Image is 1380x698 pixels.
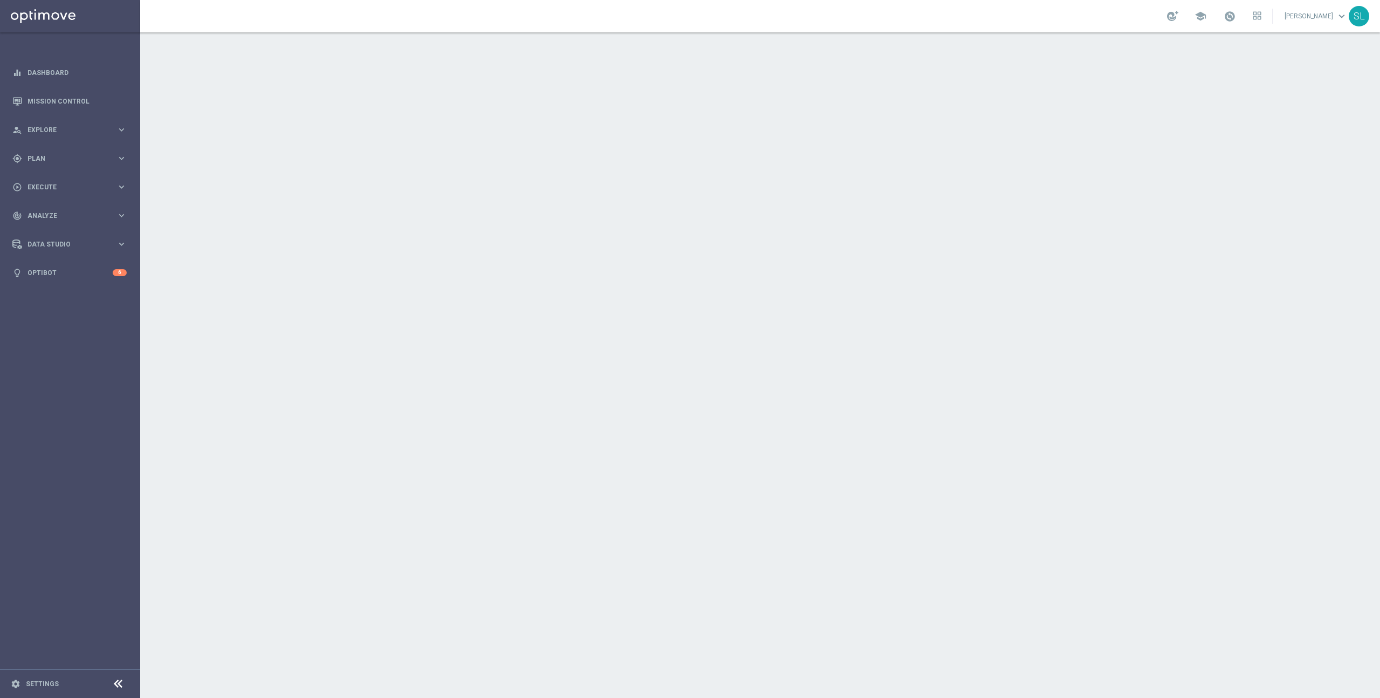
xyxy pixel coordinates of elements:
[27,87,127,115] a: Mission Control
[116,182,127,192] i: keyboard_arrow_right
[12,239,116,249] div: Data Studio
[116,239,127,249] i: keyboard_arrow_right
[12,211,116,221] div: Analyze
[27,258,113,287] a: Optibot
[12,154,116,163] div: Plan
[12,125,22,135] i: person_search
[12,87,127,115] div: Mission Control
[12,258,127,287] div: Optibot
[113,269,127,276] div: 6
[12,211,22,221] i: track_changes
[12,182,116,192] div: Execute
[116,125,127,135] i: keyboard_arrow_right
[12,211,127,220] button: track_changes Analyze keyboard_arrow_right
[12,154,127,163] button: gps_fixed Plan keyboard_arrow_right
[1195,10,1206,22] span: school
[12,58,127,87] div: Dashboard
[116,210,127,221] i: keyboard_arrow_right
[12,125,116,135] div: Explore
[12,183,127,191] button: play_circle_outline Execute keyboard_arrow_right
[12,154,22,163] i: gps_fixed
[12,69,127,77] button: equalizer Dashboard
[12,268,22,278] i: lightbulb
[12,126,127,134] button: person_search Explore keyboard_arrow_right
[27,127,116,133] span: Explore
[116,153,127,163] i: keyboard_arrow_right
[12,182,22,192] i: play_circle_outline
[12,97,127,106] button: Mission Control
[26,681,59,687] a: Settings
[27,58,127,87] a: Dashboard
[1349,6,1369,26] div: SL
[27,184,116,190] span: Execute
[1336,10,1348,22] span: keyboard_arrow_down
[12,240,127,249] button: Data Studio keyboard_arrow_right
[27,155,116,162] span: Plan
[12,68,22,78] i: equalizer
[1284,8,1349,24] a: [PERSON_NAME]keyboard_arrow_down
[27,213,116,219] span: Analyze
[27,241,116,248] span: Data Studio
[12,269,127,277] button: lightbulb Optibot 6
[11,679,20,689] i: settings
